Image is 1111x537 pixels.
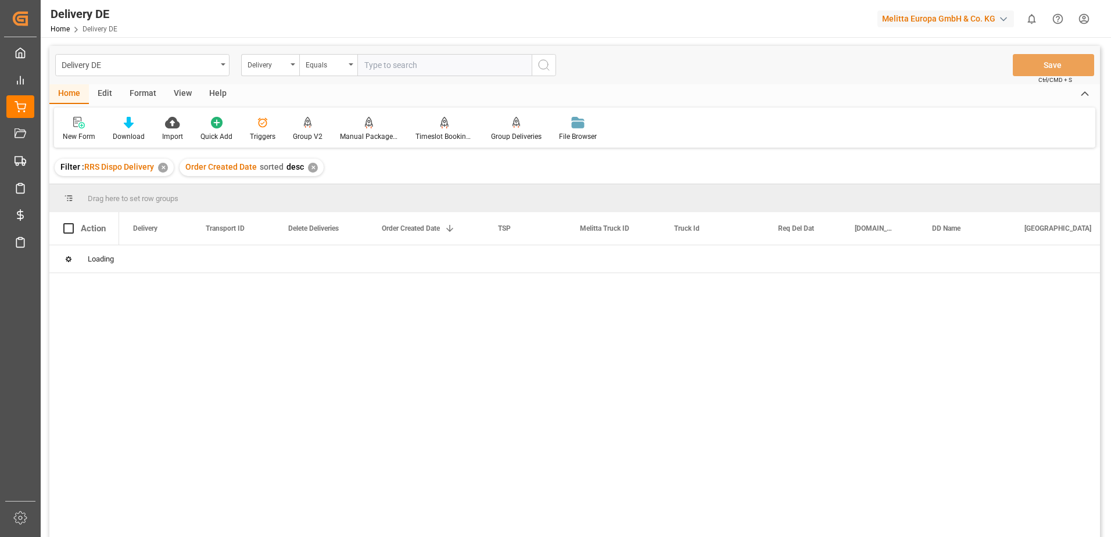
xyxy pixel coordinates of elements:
[55,54,230,76] button: open menu
[200,131,232,142] div: Quick Add
[308,163,318,173] div: ✕
[855,224,894,232] span: [DOMAIN_NAME] Dat
[932,224,961,232] span: DD Name
[88,255,114,263] span: Loading
[415,131,474,142] div: Timeslot Booking Report
[162,131,183,142] div: Import
[357,54,532,76] input: Type to search
[299,54,357,76] button: open menu
[1045,6,1071,32] button: Help Center
[1024,224,1091,232] span: [GEOGRAPHIC_DATA]
[306,57,345,70] div: Equals
[491,131,542,142] div: Group Deliveries
[158,163,168,173] div: ✕
[293,131,322,142] div: Group V2
[674,224,700,232] span: Truck Id
[1013,54,1094,76] button: Save
[121,84,165,104] div: Format
[206,224,245,232] span: Transport ID
[241,54,299,76] button: open menu
[580,224,629,232] span: Melitta Truck ID
[498,224,511,232] span: TSP
[382,224,440,232] span: Order Created Date
[288,224,339,232] span: Delete Deliveries
[60,162,84,171] span: Filter :
[260,162,284,171] span: sorted
[133,224,157,232] span: Delivery
[89,84,121,104] div: Edit
[62,57,217,71] div: Delivery DE
[81,223,106,234] div: Action
[286,162,304,171] span: desc
[877,10,1014,27] div: Melitta Europa GmbH & Co. KG
[51,5,117,23] div: Delivery DE
[84,162,154,171] span: RRS Dispo Delivery
[88,194,178,203] span: Drag here to set row groups
[778,224,814,232] span: Req Del Dat
[49,84,89,104] div: Home
[532,54,556,76] button: search button
[113,131,145,142] div: Download
[1038,76,1072,84] span: Ctrl/CMD + S
[185,162,257,171] span: Order Created Date
[1019,6,1045,32] button: show 0 new notifications
[200,84,235,104] div: Help
[51,25,70,33] a: Home
[165,84,200,104] div: View
[340,131,398,142] div: Manual Package TypeDetermination
[63,131,95,142] div: New Form
[877,8,1019,30] button: Melitta Europa GmbH & Co. KG
[248,57,287,70] div: Delivery
[559,131,597,142] div: File Browser
[250,131,275,142] div: Triggers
